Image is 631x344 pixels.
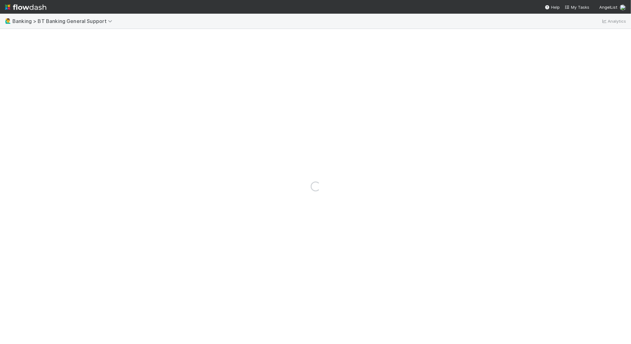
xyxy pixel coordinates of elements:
[5,2,46,12] img: logo-inverted-e16ddd16eac7371096b0.svg
[620,4,626,11] img: avatar_f32b584b-9fa7-42e4-bca2-ac5b6bf32423.png
[599,5,617,10] span: AngelList
[545,4,560,10] div: Help
[12,18,115,24] span: Banking > BT Banking General Support
[5,18,11,24] span: 🙋‍♂️
[601,17,626,25] a: Analytics
[565,4,589,10] a: My Tasks
[565,5,589,10] span: My Tasks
